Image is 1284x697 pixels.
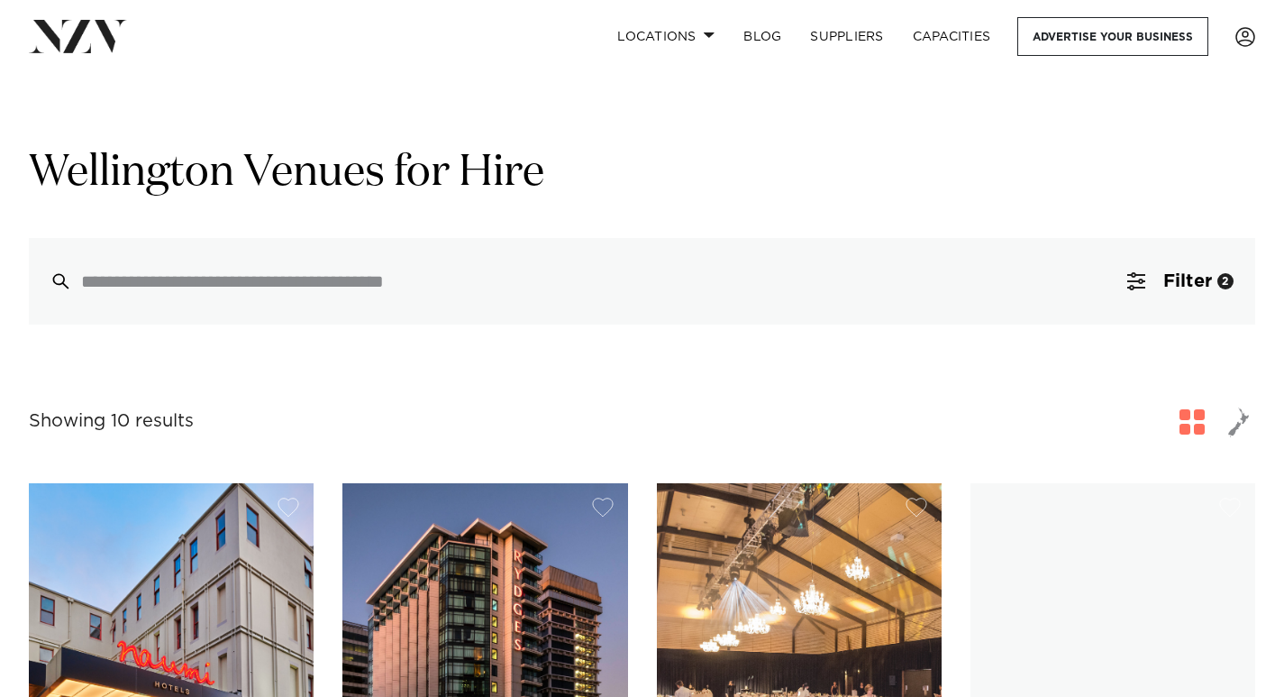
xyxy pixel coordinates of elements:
a: BLOG [729,17,796,56]
span: Filter [1163,272,1212,290]
img: nzv-logo.png [29,20,127,52]
a: Locations [603,17,729,56]
button: Filter2 [1106,238,1255,325]
a: Capacities [898,17,1006,56]
h1: Wellington Venues for Hire [29,145,1255,202]
a: SUPPLIERS [796,17,897,56]
a: Advertise your business [1017,17,1208,56]
div: Showing 10 results [29,408,194,436]
div: 2 [1217,273,1234,289]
